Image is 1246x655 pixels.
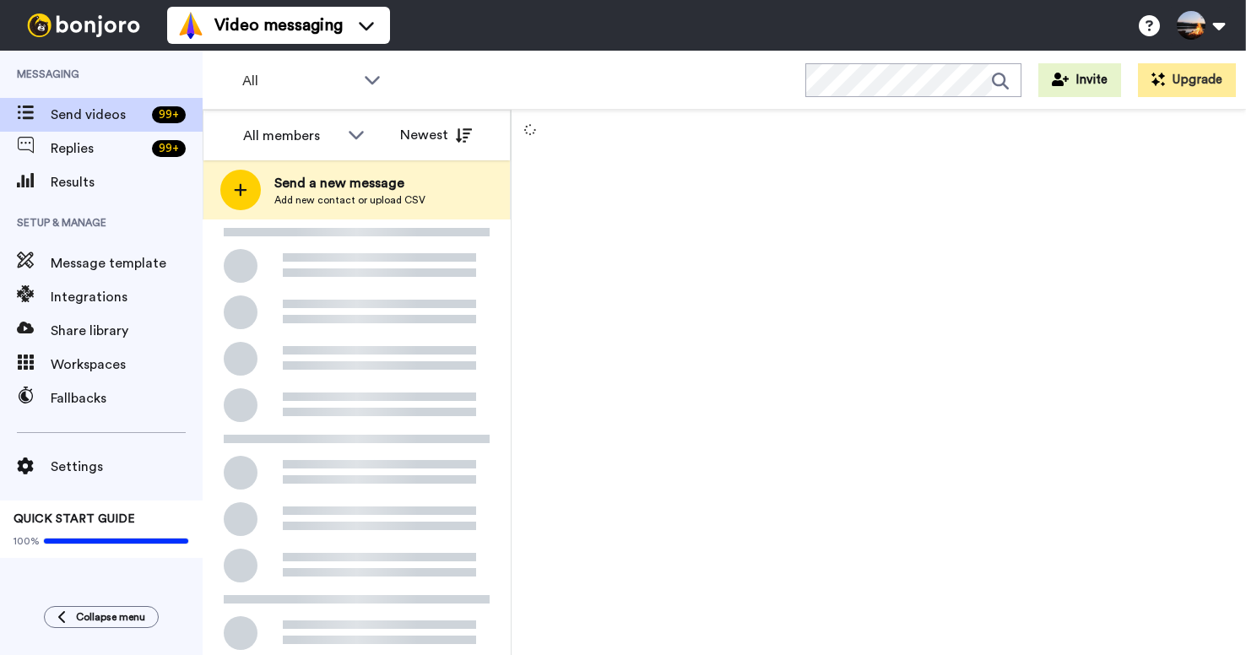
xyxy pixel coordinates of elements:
[1138,63,1236,97] button: Upgrade
[51,321,203,341] span: Share library
[51,138,145,159] span: Replies
[387,118,485,152] button: Newest
[1038,63,1121,97] button: Invite
[214,14,343,37] span: Video messaging
[152,106,186,123] div: 99 +
[20,14,147,37] img: bj-logo-header-white.svg
[14,513,135,525] span: QUICK START GUIDE
[51,355,203,375] span: Workspaces
[51,388,203,409] span: Fallbacks
[51,172,203,192] span: Results
[76,610,145,624] span: Collapse menu
[274,173,425,193] span: Send a new message
[242,71,355,91] span: All
[152,140,186,157] div: 99 +
[243,126,339,146] div: All members
[51,457,203,477] span: Settings
[51,253,203,273] span: Message template
[51,287,203,307] span: Integrations
[14,534,40,548] span: 100%
[274,193,425,207] span: Add new contact or upload CSV
[177,12,204,39] img: vm-color.svg
[51,105,145,125] span: Send videos
[44,606,159,628] button: Collapse menu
